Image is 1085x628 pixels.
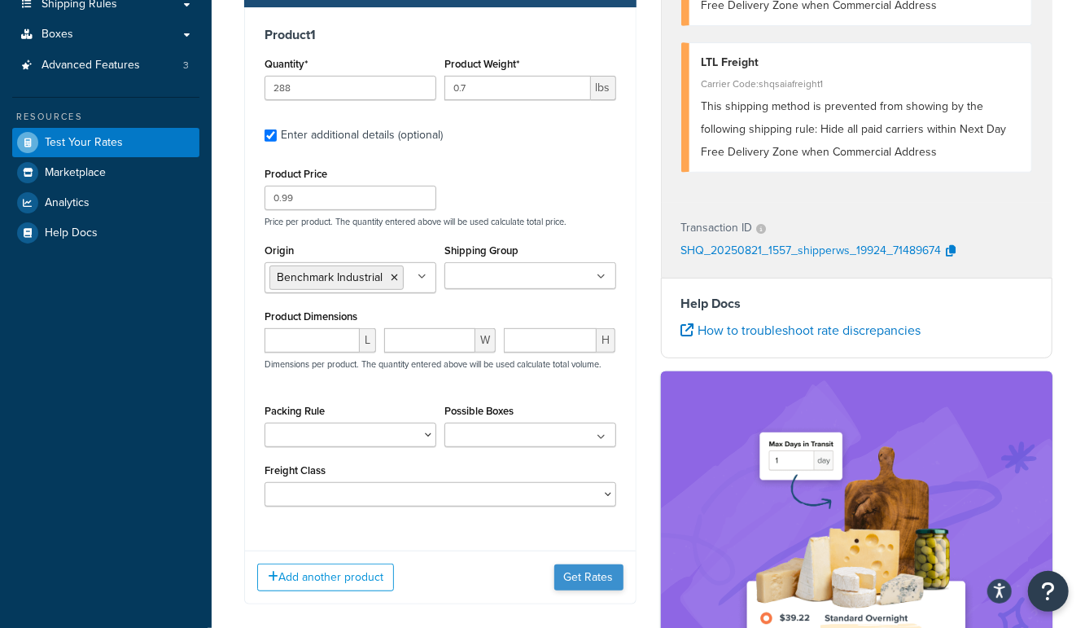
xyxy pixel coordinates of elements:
span: Boxes [42,28,73,42]
p: SHQ_20250821_1557_shipperws_19924_71489674 [681,239,942,264]
div: LTL Freight [702,51,1020,74]
label: Origin [265,244,294,257]
input: 0.00 [444,76,591,100]
span: Marketplace [45,166,106,180]
div: Enter additional details (optional) [281,124,443,147]
input: Enter additional details (optional) [265,130,277,142]
span: Advanced Features [42,59,140,72]
label: Freight Class [265,464,326,476]
label: Product Weight* [444,58,519,70]
span: Analytics [45,196,90,210]
span: H [597,328,615,353]
label: Product Dimensions [265,310,357,323]
span: lbs [591,76,616,100]
button: Get Rates [554,564,623,591]
a: Test Your Rates [12,128,199,157]
a: Analytics [12,188,199,217]
button: Add another product [257,564,394,591]
span: This shipping method is prevented from showing by the following shipping rule: Hide all paid carr... [702,98,1007,160]
div: Carrier Code: shqsaiafreight1 [702,72,1020,95]
span: Test Your Rates [45,136,123,150]
label: Possible Boxes [444,405,514,417]
a: Marketplace [12,158,199,187]
label: Product Price [265,168,327,180]
p: Price per product. The quantity entered above will be used calculate total price. [260,216,620,227]
a: Boxes [12,20,199,50]
p: Dimensions per product. The quantity entered above will be used calculate total volume. [260,358,602,370]
button: Open Resource Center [1028,571,1069,612]
h3: Product 1 [265,27,616,43]
p: Transaction ID [681,217,753,239]
span: L [360,328,376,353]
span: Benchmark Industrial [277,269,383,286]
h4: Help Docs [681,294,1033,314]
li: Advanced Features [12,51,199,81]
span: Help Docs [45,226,98,240]
input: 0.0 [265,76,436,100]
a: Advanced Features3 [12,51,199,81]
label: Packing Rule [265,405,325,417]
span: 3 [183,59,189,72]
a: How to troubleshoot rate discrepancies [681,321,921,340]
a: Help Docs [12,218,199,248]
div: Resources [12,110,199,124]
label: Quantity* [265,58,308,70]
span: W [475,328,496,353]
label: Shipping Group [444,244,518,257]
